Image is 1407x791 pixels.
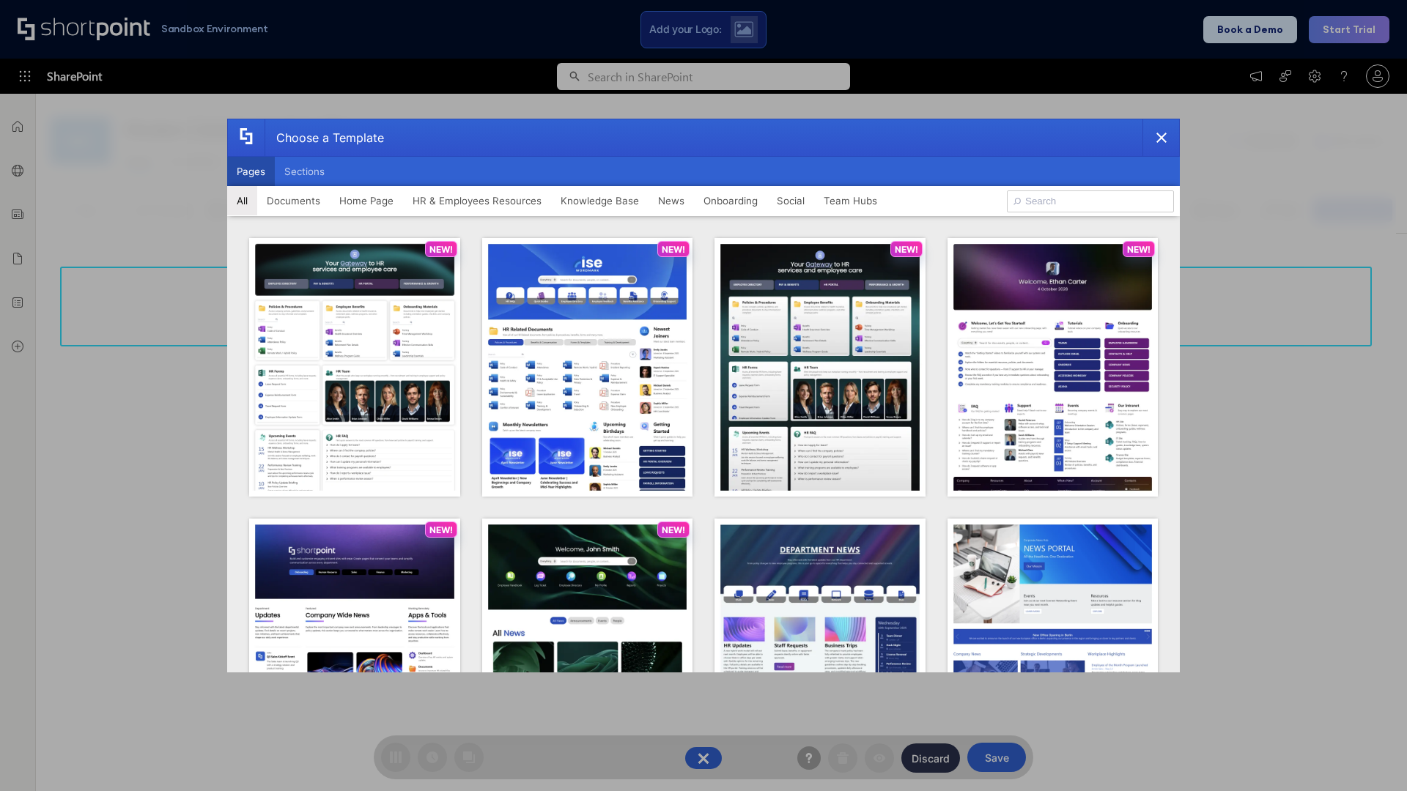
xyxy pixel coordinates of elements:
p: NEW! [1127,244,1151,255]
button: Home Page [330,186,403,215]
button: Documents [257,186,330,215]
div: Choose a Template [265,119,384,156]
div: template selector [227,119,1180,672]
button: News [649,186,694,215]
p: NEW! [429,524,453,535]
button: Social [767,186,814,215]
p: NEW! [662,524,685,535]
p: NEW! [429,244,453,255]
button: All [227,186,257,215]
button: Knowledge Base [551,186,649,215]
input: Search [1007,190,1174,212]
button: Sections [275,157,334,186]
button: Pages [227,157,275,186]
p: NEW! [662,244,685,255]
iframe: Chat Widget [1143,621,1407,791]
button: HR & Employees Resources [403,186,551,215]
button: Team Hubs [814,186,887,215]
button: Onboarding [694,186,767,215]
p: NEW! [895,244,918,255]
